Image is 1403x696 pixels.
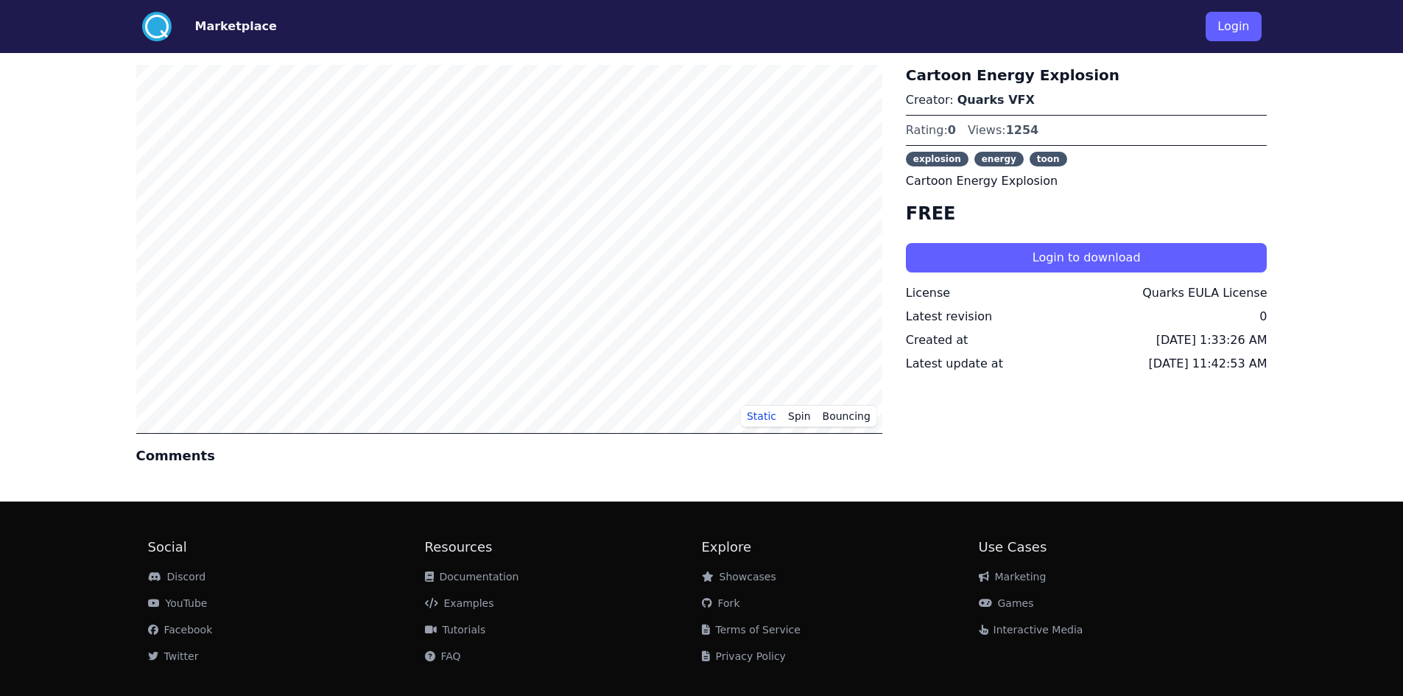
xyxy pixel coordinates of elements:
div: 0 [1259,308,1267,326]
h2: Explore [702,537,979,558]
div: Created at [906,331,968,349]
button: Login [1206,12,1261,41]
div: Latest update at [906,355,1003,373]
button: Static [741,405,782,427]
div: Latest revision [906,308,992,326]
button: Marketplace [195,18,277,35]
a: Login [1206,6,1261,47]
button: Spin [782,405,817,427]
div: License [906,284,950,302]
button: Bouncing [817,405,876,427]
span: 1254 [1006,123,1039,137]
a: Terms of Service [702,624,801,636]
a: Facebook [148,624,213,636]
h3: Cartoon Energy Explosion [906,65,1267,85]
span: toon [1030,152,1067,166]
div: [DATE] 1:33:26 AM [1156,331,1267,349]
a: Documentation [425,571,519,583]
span: 0 [948,123,956,137]
span: explosion [906,152,968,166]
a: Games [979,597,1034,609]
a: Marketing [979,571,1047,583]
h2: Use Cases [979,537,1256,558]
h4: Comments [136,446,882,466]
p: Cartoon Energy Explosion [906,172,1267,190]
a: Privacy Policy [702,650,786,662]
h2: Social [148,537,425,558]
a: YouTube [148,597,208,609]
span: energy [974,152,1024,166]
a: Showcases [702,571,776,583]
div: Quarks EULA License [1142,284,1267,302]
h2: Resources [425,537,702,558]
a: FAQ [425,650,461,662]
h4: FREE [906,202,1267,225]
a: Discord [148,571,206,583]
a: Quarks VFX [957,93,1035,107]
div: [DATE] 11:42:53 AM [1149,355,1267,373]
a: Examples [425,597,494,609]
a: Fork [702,597,740,609]
a: Marketplace [172,18,277,35]
div: Rating: [906,122,956,139]
a: Interactive Media [979,624,1083,636]
p: Creator: [906,91,1267,109]
a: Tutorials [425,624,486,636]
a: Login to download [906,250,1267,264]
button: Login to download [906,243,1267,273]
div: Views: [968,122,1038,139]
a: Twitter [148,650,199,662]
